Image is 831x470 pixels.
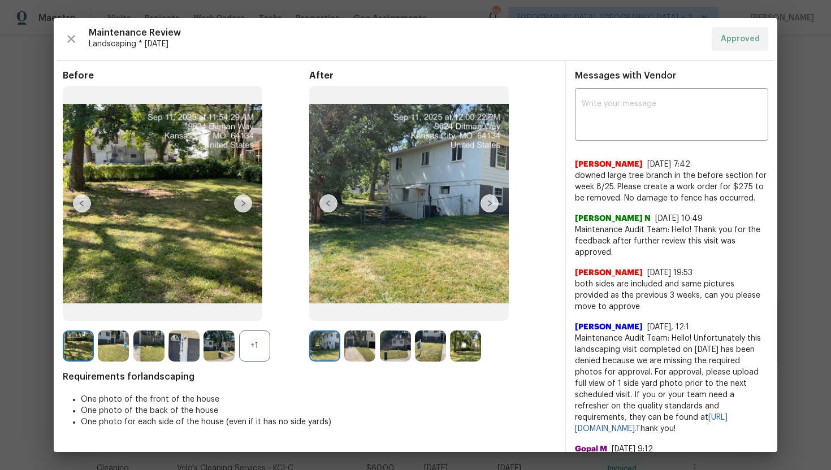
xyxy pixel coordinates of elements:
img: left-chevron-button-url [319,194,337,212]
span: downed large tree branch in the before section for week 8/25. Please create a work order for $275... [575,170,768,204]
span: Messages with Vendor [575,71,676,80]
span: [DATE], 12:1 [647,323,689,331]
span: Landscaping * [DATE] [89,38,703,50]
span: both sides are included and same pictures provided as the previous 3 weeks, can you please move t... [575,278,768,312]
span: [DATE] 7:42 [647,160,690,168]
span: [PERSON_NAME] [575,159,643,170]
span: Maintenance Audit Team: Hello! Unfortunately this landscaping visit completed on [DATE] has been ... [575,333,768,434]
span: Maintenance Audit Team: Hello! Thank you for the feedback after further review this visit was app... [575,224,768,258]
span: Maintenance Review [89,27,703,38]
img: right-chevron-button-url [234,194,252,212]
span: Before [63,70,309,81]
li: One photo of the front of the house [81,394,556,405]
span: [PERSON_NAME] [575,321,643,333]
span: After [309,70,556,81]
img: right-chevron-button-url [481,194,499,212]
li: One photo of the back of the house [81,405,556,416]
div: +1 [239,330,270,362]
span: Gopal M [575,443,607,455]
span: [PERSON_NAME] [575,267,643,278]
li: One photo for each side of the house (even if it has no side yards) [81,416,556,428]
span: [DATE] 9:12 [612,445,653,453]
span: [DATE] 19:53 [647,269,692,277]
span: [PERSON_NAME] N [575,213,651,224]
span: Requirements for landscaping [63,371,556,382]
img: left-chevron-button-url [73,194,91,212]
span: [DATE] 10:49 [655,215,703,223]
